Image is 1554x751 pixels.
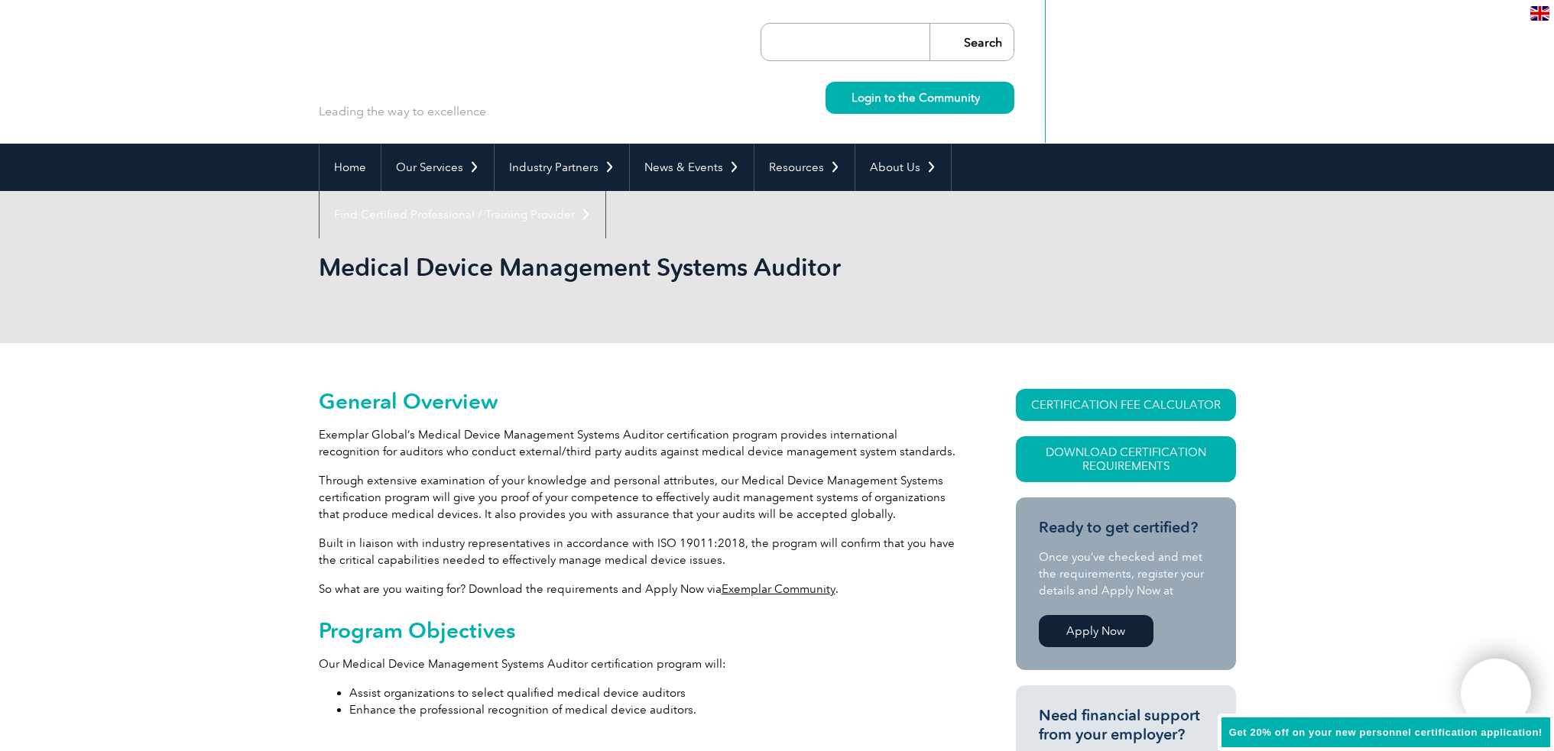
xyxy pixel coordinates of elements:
[320,144,381,191] a: Home
[381,144,494,191] a: Our Services
[754,144,855,191] a: Resources
[349,685,961,701] li: Assist organizations to select qualified medical device auditors
[319,472,961,523] p: Through extensive examination of your knowledge and personal attributes, our Medical Device Manag...
[630,144,754,191] a: News & Events
[1477,675,1515,713] img: svg+xml;nitro-empty-id=MTI5MjoxMTY=-1;base64,PHN2ZyB2aWV3Qm94PSIwIDAgNDAwIDQwMCIgd2lkdGg9IjQwMCIg...
[1016,389,1236,421] a: CERTIFICATION FEE CALCULATOR
[1039,706,1213,744] h3: Need financial support from your employer?
[319,656,961,672] p: Our Medical Device Management Systems Auditor certification program will:
[1039,549,1213,599] p: Once you’ve checked and met the requirements, register your details and Apply Now at
[980,93,988,102] img: svg+xml;nitro-empty-id=MzcxOjIyMw==-1;base64,PHN2ZyB2aWV3Qm94PSIwIDAgMTEgMTEiIHdpZHRoPSIxMSIgaGVp...
[1530,6,1549,21] img: en
[319,581,961,597] p: So what are you waiting for? Download the requirements and Apply Now via .
[319,389,961,413] h2: General Overview
[1039,518,1213,537] h3: Ready to get certified?
[855,144,951,191] a: About Us
[826,82,1014,114] a: Login to the Community
[319,252,906,282] h1: Medical Device Management Systems Auditor
[319,618,961,643] h2: Program Objectives
[1229,727,1543,738] span: Get 20% off on your new personnel certification application!
[1039,615,1153,647] a: Apply Now
[1016,436,1236,482] a: Download Certification Requirements
[319,426,961,460] p: Exemplar Global’s Medical Device Management Systems Auditor certification program provides intern...
[722,582,835,596] a: Exemplar Community
[495,144,629,191] a: Industry Partners
[320,191,605,238] a: Find Certified Professional / Training Provider
[319,103,486,120] p: Leading the way to excellence
[929,24,1014,60] input: Search
[319,535,961,568] p: Built in liaison with industry representatives in accordance with ISO 19011:2018, the program wil...
[349,701,961,718] li: Enhance the professional recognition of medical device auditors.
